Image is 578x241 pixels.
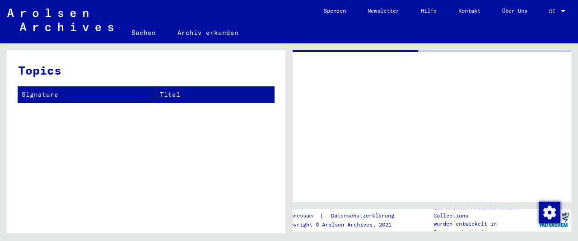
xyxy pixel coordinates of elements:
[324,211,405,221] a: Datenschutzerklärung
[167,22,249,43] a: Archiv erkunden
[284,211,320,221] a: Impressum
[433,203,536,220] p: Die Arolsen Archives Online-Collections
[18,61,274,79] h3: Topics
[537,208,571,231] img: yv_logo.png
[539,202,560,223] img: Zustimmung ändern
[121,22,167,43] a: Suchen
[156,87,274,103] th: Titel
[7,9,113,31] img: Arolsen_neg.svg
[433,220,536,236] p: wurden entwickelt in Partnerschaft mit
[549,8,559,14] span: DE
[284,211,405,221] div: |
[18,87,156,103] th: Signature
[284,221,405,229] p: Copyright © Arolsen Archives, 2021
